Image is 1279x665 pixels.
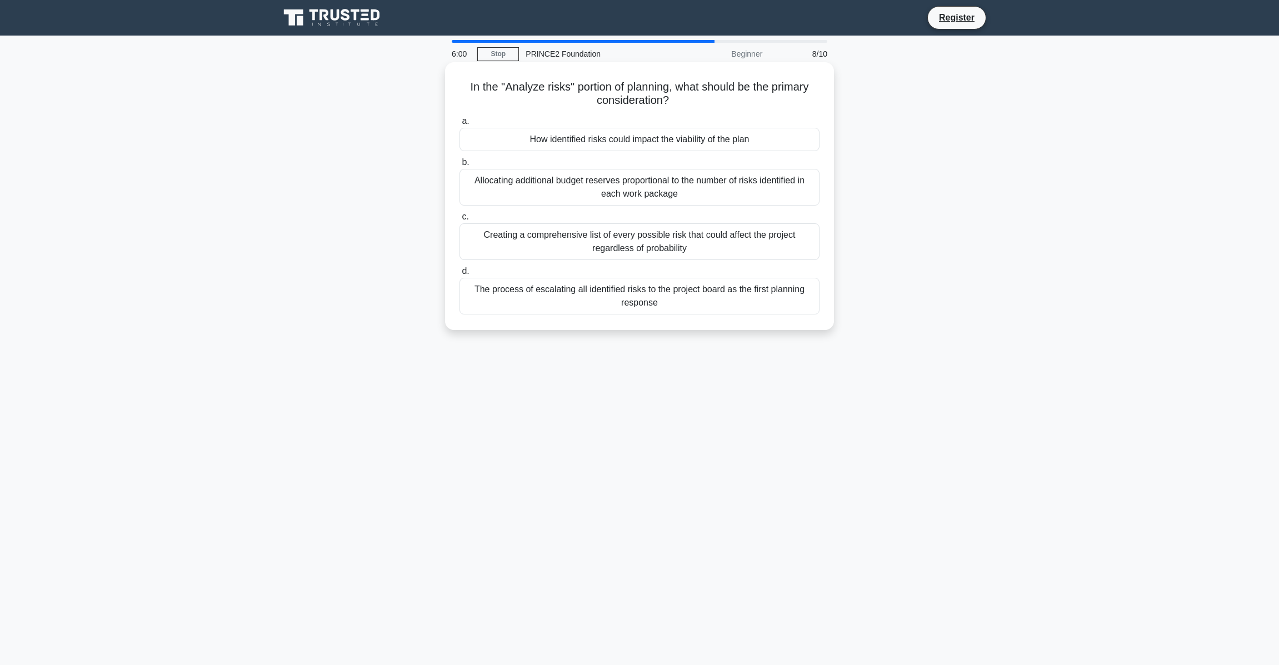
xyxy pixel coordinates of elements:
div: 6:00 [445,43,477,65]
h5: In the "Analyze risks" portion of planning, what should be the primary consideration? [458,80,821,108]
a: Stop [477,47,519,61]
div: The process of escalating all identified risks to the project board as the first planning response [459,278,820,314]
div: 8/10 [769,43,834,65]
div: Creating a comprehensive list of every possible risk that could affect the project regardless of ... [459,223,820,260]
div: Allocating additional budget reserves proportional to the number of risks identified in each work... [459,169,820,206]
a: Register [932,11,981,24]
div: How identified risks could impact the viability of the plan [459,128,820,151]
span: a. [462,116,469,126]
span: d. [462,266,469,276]
span: b. [462,157,469,167]
div: Beginner [672,43,769,65]
span: c. [462,212,468,221]
div: PRINCE2 Foundation [519,43,672,65]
